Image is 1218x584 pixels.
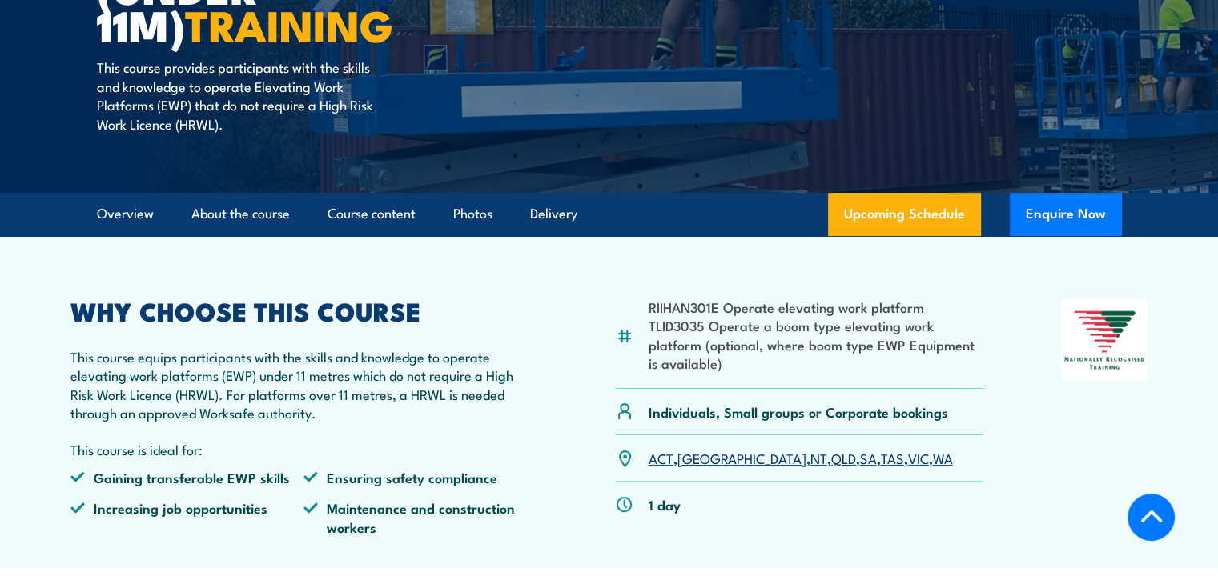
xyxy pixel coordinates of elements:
[70,299,538,322] h2: WHY CHOOSE THIS COURSE
[70,498,304,536] li: Increasing job opportunities
[453,193,492,235] a: Photos
[328,193,416,235] a: Course content
[881,448,904,467] a: TAS
[70,440,538,458] p: This course is ideal for:
[1010,193,1122,236] button: Enquire Now
[933,448,953,467] a: WA
[1062,299,1148,381] img: Nationally Recognised Training logo.
[860,448,877,467] a: SA
[303,498,537,536] li: Maintenance and construction workers
[191,193,290,235] a: About the course
[530,193,577,235] a: Delivery
[303,468,537,486] li: Ensuring safety compliance
[70,347,538,422] p: This course equips participants with the skills and knowledge to operate elevating work platforms...
[831,448,856,467] a: QLD
[649,495,681,514] p: 1 day
[649,298,984,316] li: RIIHAN301E Operate elevating work platform
[810,448,827,467] a: NT
[649,402,948,421] p: Individuals, Small groups or Corporate bookings
[828,193,981,236] a: Upcoming Schedule
[97,193,154,235] a: Overview
[70,468,304,486] li: Gaining transferable EWP skills
[97,58,389,133] p: This course provides participants with the skills and knowledge to operate Elevating Work Platfor...
[908,448,929,467] a: VIC
[677,448,806,467] a: [GEOGRAPHIC_DATA]
[649,449,953,467] p: , , , , , , ,
[649,316,984,372] li: TLID3035 Operate a boom type elevating work platform (optional, where boom type EWP Equipment is ...
[649,448,673,467] a: ACT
